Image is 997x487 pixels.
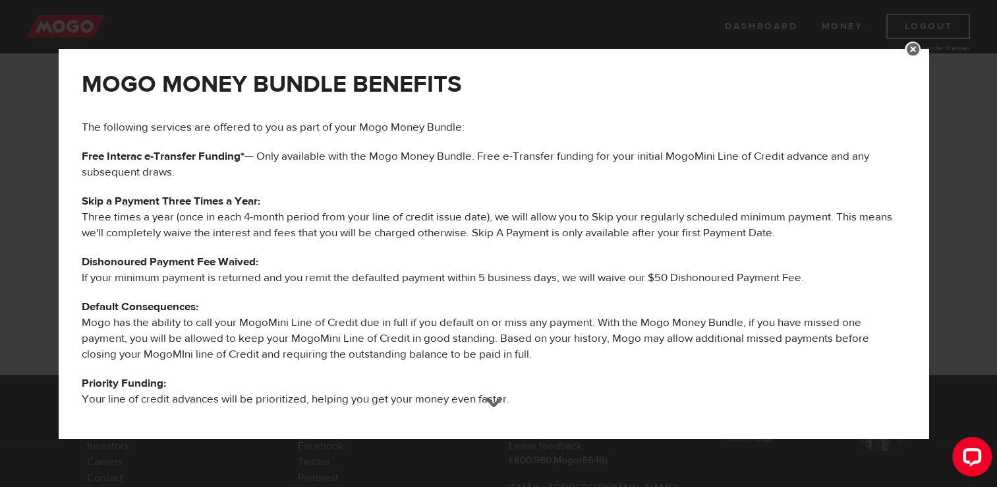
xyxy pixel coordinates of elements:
[82,148,905,180] p: — Only available with the Mogo Money Bundle. Free e-Transfer funding for your initial MogoMini Li...
[82,193,905,241] p: Three times a year (once in each 4-month period from your line of credit issue date), we will all...
[942,432,997,487] iframe: LiveChat chat widget
[82,119,905,135] p: The following services are offered to you as part of your Mogo Money Bundle:
[82,376,166,391] b: Priority Funding:
[82,300,198,314] b: Default Consequences:
[82,255,258,269] b: Dishonoured Payment Fee Waived:
[82,375,905,407] p: Your line of credit advances will be prioritized, helping you get your money even faster.
[82,149,244,164] b: Free Interac e-Transfer Funding*
[82,299,905,362] p: Mogo has the ability to call your MogoMini Line of Credit due in full if you default on or miss a...
[82,254,905,286] p: If your minimum payment is returned and you remit the defaulted payment within 5 business days, w...
[82,71,905,98] h2: MOGO MONEY BUNDLE BENEFITS
[82,194,260,209] b: Skip a Payment Three Times a Year:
